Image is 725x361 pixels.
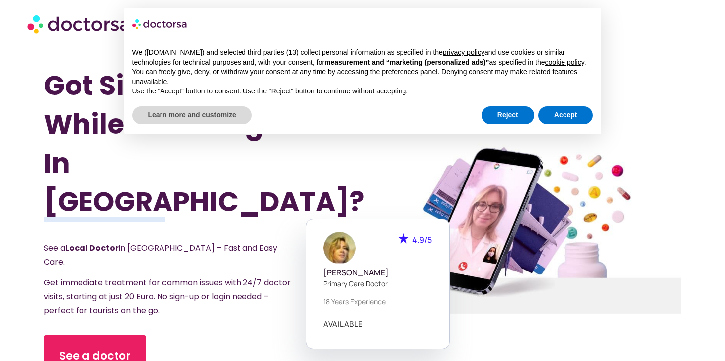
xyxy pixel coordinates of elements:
h5: [PERSON_NAME] [323,268,432,277]
span: 4.9/5 [412,234,432,245]
a: AVAILABLE [323,320,363,328]
p: You can freely give, deny, or withdraw your consent at any time by accessing the preferences pane... [132,67,593,87]
strong: Local Doctor [65,242,119,254]
span: AVAILABLE [323,320,363,328]
strong: measurement and “marketing (personalized ads)” [324,58,489,66]
h1: Got Sick While Traveling In [GEOGRAPHIC_DATA]? [44,66,315,221]
button: Learn more and customize [132,106,252,124]
a: cookie policy [545,58,584,66]
a: privacy policy [443,48,484,56]
span: Get immediate treatment for common issues with 24/7 doctor visits, starting at just 20 Euro. No s... [44,277,291,316]
p: 18 years experience [323,296,432,307]
p: Use the “Accept” button to consent. Use the “Reject” button to continue without accepting. [132,87,593,96]
img: logo [132,16,188,32]
button: Accept [538,106,593,124]
button: Reject [482,106,534,124]
span: See a in [GEOGRAPHIC_DATA] – Fast and Easy Care. [44,242,277,268]
p: We ([DOMAIN_NAME]) and selected third parties (13) collect personal information as specified in t... [132,48,593,67]
p: Primary care doctor [323,278,432,289]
